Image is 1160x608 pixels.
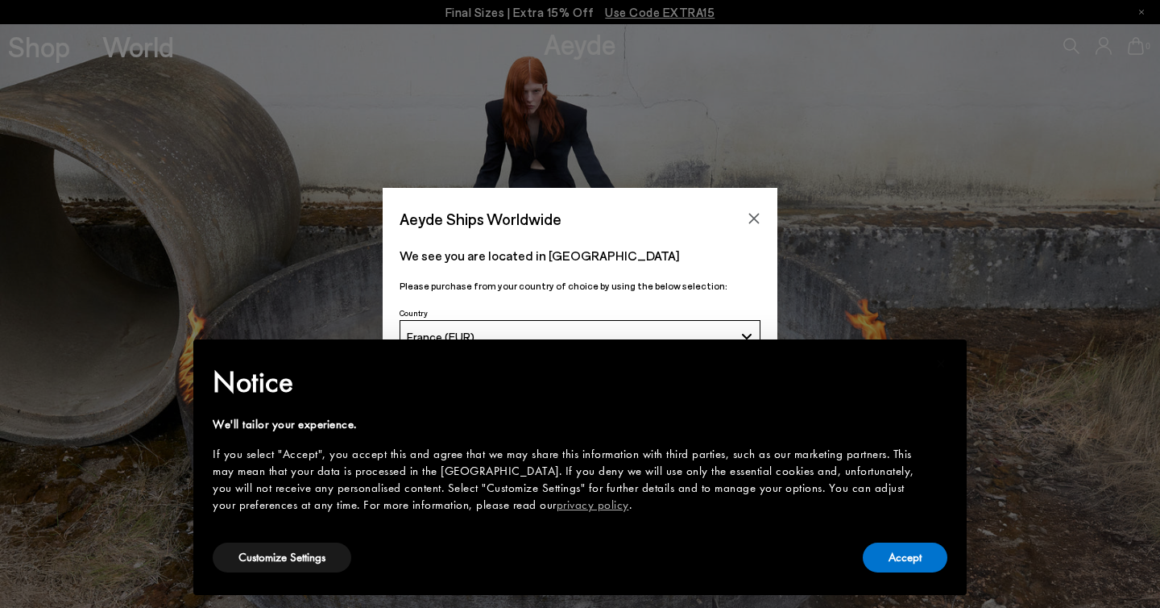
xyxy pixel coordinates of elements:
p: Please purchase from your country of choice by using the below selection: [400,278,760,294]
button: Accept [863,543,947,573]
span: Country [400,308,428,318]
a: privacy policy [557,497,629,513]
button: Close this notice [922,344,960,383]
div: If you select "Accept", you accept this and agree that we may share this information with third p... [213,446,922,514]
div: We'll tailor your experience. [213,416,922,433]
span: Aeyde Ships Worldwide [400,205,561,233]
span: × [936,351,947,376]
p: We see you are located in [GEOGRAPHIC_DATA] [400,246,760,265]
h2: Notice [213,361,922,403]
button: Close [742,206,766,231]
button: Customize Settings [213,543,351,573]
